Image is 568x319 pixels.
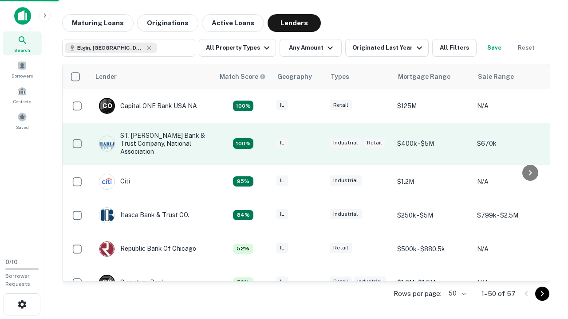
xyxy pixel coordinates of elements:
div: Capitalize uses an advanced AI algorithm to match your search with the best lender. The match sco... [233,244,253,254]
span: Borrowers [12,72,33,79]
div: IL [276,209,288,219]
a: Contacts [3,83,42,107]
td: $799k - $2.5M [473,198,552,232]
button: Save your search to get updates of matches that match your search criteria. [480,39,509,57]
span: Borrower Requests [5,273,30,287]
td: N/A [473,89,552,123]
th: Types [325,64,393,89]
div: Citi [99,174,130,190]
td: N/A [473,232,552,266]
div: IL [276,175,288,186]
th: Geography [272,64,325,89]
div: Capitalize uses an advanced AI algorithm to match your search with the best lender. The match sco... [220,72,266,82]
td: $250k - $5M [393,198,473,232]
img: picture [99,241,114,257]
a: Saved [3,109,42,132]
button: Active Loans [202,14,264,32]
td: N/A [473,266,552,300]
div: Itasca Bank & Trust CO. [99,207,189,223]
h6: Match Score [220,72,264,82]
img: picture [99,208,114,223]
div: 50 [445,287,467,300]
div: Retail [330,100,352,110]
td: N/A [473,165,552,198]
div: Retail [363,138,386,148]
div: Geography [277,71,312,82]
img: picture [99,174,114,189]
button: Go to next page [535,287,549,301]
div: Capitalize uses an advanced AI algorithm to match your search with the best lender. The match sco... [233,210,253,221]
img: picture [99,136,114,151]
td: $1.3M - $1.5M [393,266,473,300]
div: Types [331,71,349,82]
p: C O [103,101,112,111]
div: Republic Bank Of Chicago [99,241,196,257]
div: Industrial [330,138,362,148]
button: Reset [512,39,540,57]
div: Capitalize uses an advanced AI algorithm to match your search with the best lender. The match sco... [233,101,253,111]
div: IL [276,243,288,253]
div: Capitalize uses an advanced AI algorithm to match your search with the best lender. The match sco... [233,176,253,187]
th: Lender [90,64,214,89]
div: Capitalize uses an advanced AI algorithm to match your search with the best lender. The match sco... [233,277,253,288]
div: Sale Range [478,71,514,82]
button: Originated Last Year [345,39,429,57]
button: Maturing Loans [62,14,134,32]
div: ST. [PERSON_NAME] Bank & Trust Company, National Association [99,132,205,156]
th: Capitalize uses an advanced AI algorithm to match your search with the best lender. The match sco... [214,64,272,89]
p: S B [103,278,111,287]
div: IL [276,138,288,148]
div: Lender [95,71,117,82]
div: Retail [330,243,352,253]
td: $670k [473,123,552,165]
button: All Property Types [199,39,276,57]
span: Elgin, [GEOGRAPHIC_DATA], [GEOGRAPHIC_DATA] [77,44,144,52]
td: $125M [393,89,473,123]
div: Signature Bank [99,275,165,291]
button: All Filters [432,39,477,57]
button: Lenders [268,14,321,32]
div: Capital ONE Bank USA NA [99,98,197,114]
div: Capitalize uses an advanced AI algorithm to match your search with the best lender. The match sco... [233,138,253,149]
th: Sale Range [473,64,552,89]
th: Mortgage Range [393,64,473,89]
a: Search [3,31,42,55]
span: Search [14,47,30,54]
td: $400k - $5M [393,123,473,165]
p: 1–50 of 57 [481,288,516,299]
p: Rows per page: [394,288,442,299]
span: Contacts [13,98,31,105]
div: IL [276,100,288,110]
div: Mortgage Range [398,71,450,82]
div: Originated Last Year [352,43,425,53]
a: Borrowers [3,57,42,81]
div: Industrial [330,175,362,186]
div: Retail [330,276,352,287]
div: Industrial [354,276,386,287]
button: Originations [137,14,198,32]
td: $500k - $880.5k [393,232,473,266]
div: IL [276,276,288,287]
img: capitalize-icon.png [14,7,31,25]
span: 0 / 10 [5,259,18,265]
button: Any Amount [280,39,342,57]
div: Industrial [330,209,362,219]
span: Saved [16,124,29,131]
iframe: Chat Widget [524,248,568,291]
td: $1.2M [393,165,473,198]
